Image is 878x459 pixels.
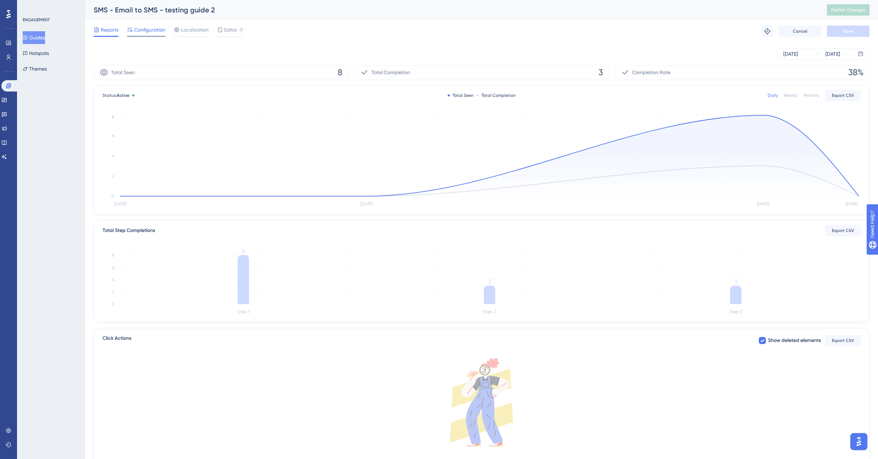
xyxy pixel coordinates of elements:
[103,93,129,98] span: Status:
[112,115,114,120] tspan: 8
[793,28,807,34] span: Cancel
[729,309,742,314] tspan: Step 3
[371,68,410,77] span: Total Completion
[827,4,869,16] button: Publish Changes
[476,93,516,98] div: Total Completion
[23,47,49,60] button: Hotspots
[134,26,165,34] span: Configuration
[832,93,854,98] span: Export CSV
[825,225,861,236] button: Export CSV
[783,50,798,58] div: [DATE]
[825,90,861,101] button: Export CSV
[632,68,670,77] span: Completion Rate
[17,2,44,10] span: Need Help?
[768,336,821,345] span: Show deleted elements
[112,253,114,258] tspan: 8
[237,309,249,314] tspan: Step 1
[843,28,853,34] span: Save
[757,201,769,206] tspan: [DATE]
[483,309,496,314] tspan: Step 2
[23,31,45,44] button: Guides
[825,335,861,346] button: Export CSV
[488,278,491,285] tspan: 3
[846,201,858,206] tspan: [DATE]
[827,26,869,37] button: Save
[768,93,778,98] div: Daily
[848,67,863,78] span: 38%
[448,93,474,98] div: Total Seen
[242,248,245,255] tspan: 8
[779,26,821,37] button: Cancel
[94,5,809,15] div: SMS - Email to SMS - testing guide 2
[112,133,114,138] tspan: 6
[848,431,869,452] iframe: UserGuiding AI Assistant Launcher
[831,7,865,13] span: Publish Changes
[101,26,118,34] span: Reports
[103,226,155,235] div: Total Step Completions
[112,277,114,282] tspan: 4
[112,153,114,158] tspan: 4
[598,67,603,78] span: 3
[181,26,209,34] span: Localization
[825,50,840,58] div: [DATE]
[114,201,126,206] tspan: [DATE]
[804,93,819,98] div: Monthly
[23,62,47,75] button: Themes
[111,194,114,199] tspan: 0
[734,278,737,285] tspan: 3
[224,26,237,34] span: Editor
[338,67,342,78] span: 8
[103,334,131,347] span: Click Actions
[112,265,114,270] tspan: 6
[832,338,854,343] span: Export CSV
[360,201,372,206] tspan: [DATE]
[784,93,798,98] div: Weekly
[111,302,114,306] tspan: 0
[112,173,114,178] tspan: 2
[117,93,129,98] span: Active
[111,68,135,77] span: Total Seen
[832,228,854,233] span: Export CSV
[112,289,114,294] tspan: 2
[23,17,50,23] div: ENGAGEMENT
